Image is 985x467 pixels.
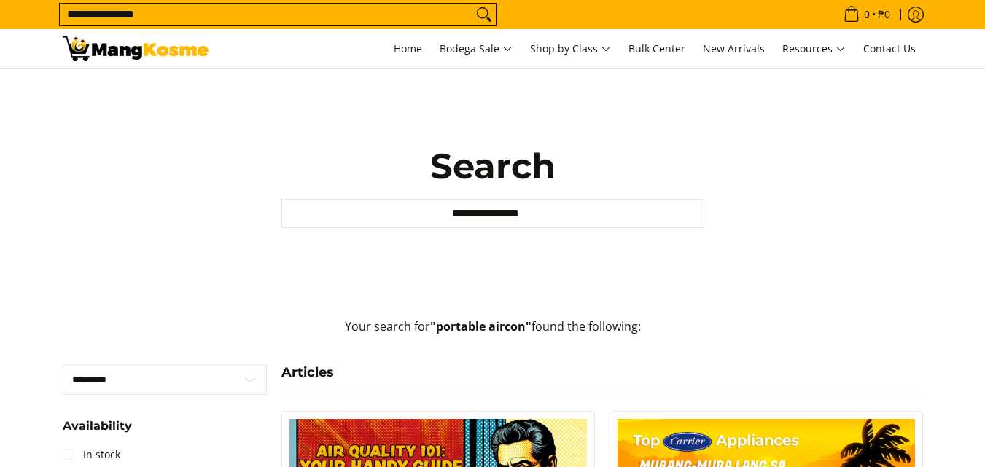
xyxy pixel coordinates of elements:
[782,40,846,58] span: Resources
[530,40,611,58] span: Shop by Class
[775,29,853,68] a: Resources
[440,40,513,58] span: Bodega Sale
[839,7,895,23] span: •
[430,318,532,334] strong: "portable aircon"
[432,29,520,68] a: Bodega Sale
[63,420,132,443] summary: Open
[862,9,872,20] span: 0
[472,4,496,25] button: Search
[281,144,704,188] h1: Search
[281,364,923,381] h4: Articles
[703,42,765,55] span: New Arrivals
[628,42,685,55] span: Bulk Center
[223,29,923,68] nav: Main Menu
[856,29,923,68] a: Contact Us
[63,36,209,61] img: Search: 9 results found for &quot;portable aircon&quot; | Mang Kosme
[386,29,429,68] a: Home
[63,420,132,432] span: Availability
[523,29,618,68] a: Shop by Class
[696,29,772,68] a: New Arrivals
[394,42,422,55] span: Home
[63,318,923,350] p: Your search for found the following:
[876,9,892,20] span: ₱0
[863,42,916,55] span: Contact Us
[621,29,693,68] a: Bulk Center
[63,443,120,466] a: In stock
